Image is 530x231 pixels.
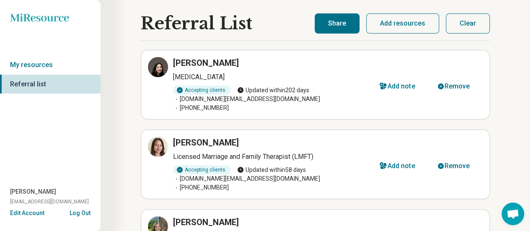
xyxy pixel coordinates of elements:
span: Updated within 58 days [237,166,306,174]
button: Remove [428,76,483,96]
div: Remove [444,163,470,169]
button: Clear [446,13,490,34]
div: Open chat [502,202,524,225]
span: [DOMAIN_NAME][EMAIL_ADDRESS][DOMAIN_NAME] [173,95,320,104]
p: [MEDICAL_DATA] [173,72,370,82]
h3: [PERSON_NAME] [173,216,239,228]
button: Add note [370,76,428,96]
button: Edit Account [10,209,44,218]
span: [PERSON_NAME] [10,187,56,196]
button: Add resources [366,13,439,34]
div: Add note [388,83,415,90]
span: [DOMAIN_NAME][EMAIL_ADDRESS][DOMAIN_NAME] [173,174,320,183]
div: Remove [444,83,470,90]
button: Add note [370,156,428,176]
button: Remove [428,156,483,176]
div: Accepting clients [173,165,230,174]
span: [PHONE_NUMBER] [173,183,229,192]
p: Licensed Marriage and Family Therapist (LMFT) [173,152,370,162]
span: [PHONE_NUMBER] [173,104,229,112]
h1: Referral List [141,14,252,33]
h3: [PERSON_NAME] [173,137,239,148]
div: Accepting clients [173,86,230,95]
div: Add note [388,163,415,169]
button: Share [315,13,359,34]
span: Updated within 202 days [237,86,309,95]
h3: [PERSON_NAME] [173,57,239,69]
span: [EMAIL_ADDRESS][DOMAIN_NAME] [10,198,89,205]
button: Log Out [70,209,90,215]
